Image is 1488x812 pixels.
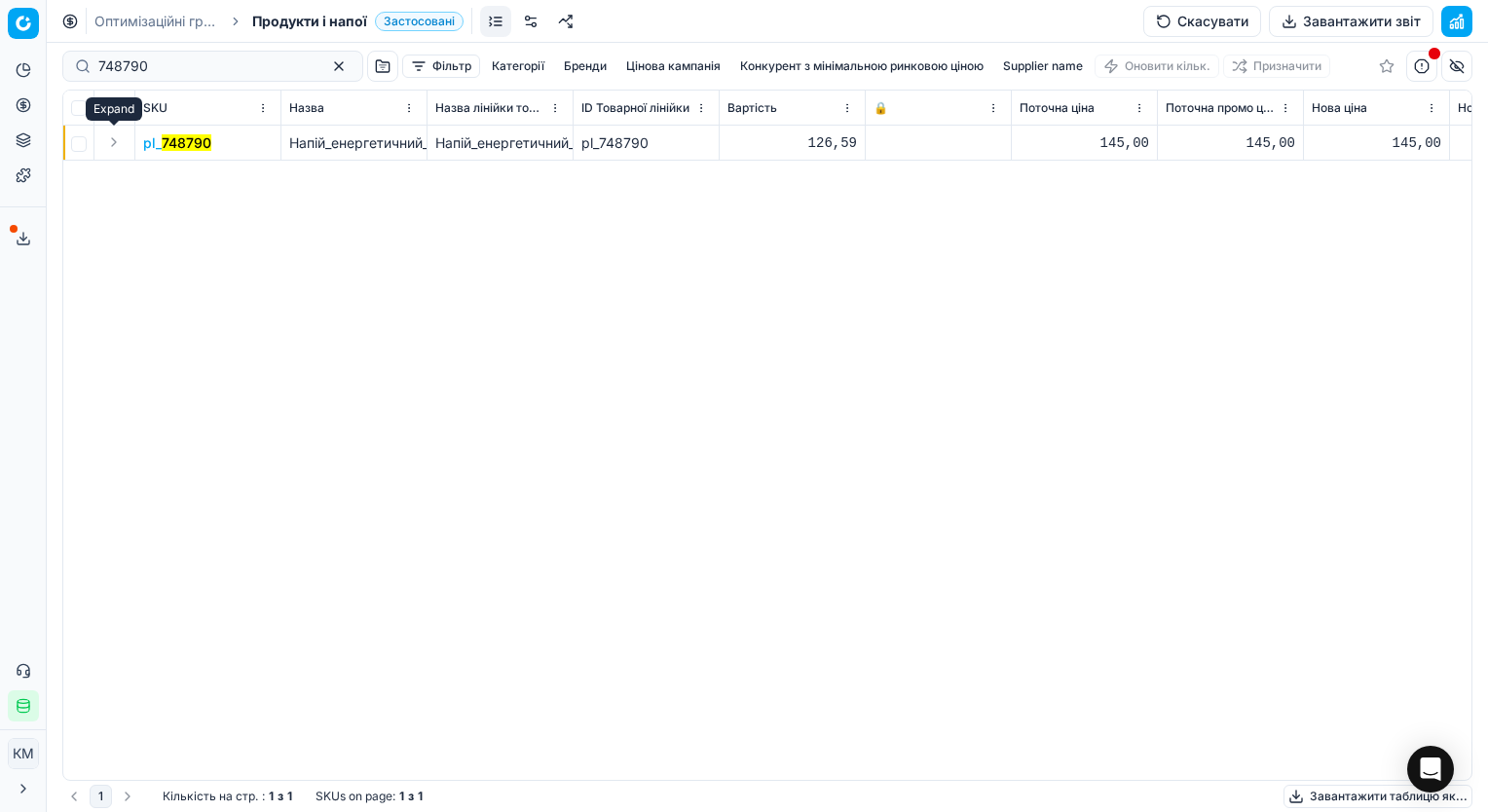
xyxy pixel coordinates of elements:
span: КM [9,739,38,768]
strong: з [408,789,414,804]
div: 145,00 [1312,133,1441,153]
span: ID Товарної лінійки [581,100,689,116]
button: Оновити кільк. [1095,55,1219,78]
span: Продукти і напої [252,12,367,31]
span: pl_ [143,133,211,153]
div: 145,00 [1020,133,1149,153]
strong: 1 [269,789,274,804]
div: 145,00 [1166,133,1295,153]
button: Категорії [484,55,552,78]
a: Оптимізаційні групи [94,12,219,31]
button: Призначити [1223,55,1330,78]
span: Поточна ціна [1020,100,1095,116]
button: Цінова кампанія [618,55,728,78]
button: Завантажити звіт [1269,6,1433,37]
span: SKU [143,100,167,116]
span: Кількість на стр. [163,789,258,804]
mark: 748790 [162,134,211,151]
span: Напій_енергетичний_Red_Bull_безалкогольний_середньогазований_250_мл [289,134,786,151]
div: Напій_енергетичний_Red_Bull_безалкогольний_середньогазований_250_мл [435,133,565,153]
div: pl_748790 [581,133,711,153]
span: Назва [289,100,324,116]
span: Продукти і напоїЗастосовані [252,12,464,31]
button: Expand all [102,96,126,120]
button: Скасувати [1143,6,1261,37]
strong: 1 [418,789,423,804]
strong: з [278,789,283,804]
div: : [163,789,292,804]
nav: pagination [62,785,139,808]
nav: breadcrumb [94,12,464,31]
button: Конкурент з мінімальною ринковою ціною [732,55,991,78]
button: Supplier name [995,55,1091,78]
strong: 1 [399,789,404,804]
button: 1 [90,785,112,808]
div: Expand [86,97,142,121]
span: Назва лінійки товарів [435,100,545,116]
button: Expand [102,130,126,154]
span: Поточна промо ціна [1166,100,1276,116]
span: Вартість [727,100,777,116]
button: Бренди [556,55,614,78]
span: SKUs on page : [316,789,395,804]
span: 🔒 [874,100,888,116]
div: Open Intercom Messenger [1407,746,1454,793]
input: Пошук по SKU або назві [98,56,312,76]
button: Завантажити таблицю як... [1283,785,1472,808]
button: Go to next page [116,785,139,808]
button: pl_748790 [143,133,211,153]
strong: 1 [287,789,292,804]
button: Go to previous page [62,785,86,808]
span: Застосовані [375,12,464,31]
button: КM [8,738,39,769]
span: Нова ціна [1312,100,1367,116]
button: Фільтр [402,55,480,78]
div: 126,59 [727,133,857,153]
